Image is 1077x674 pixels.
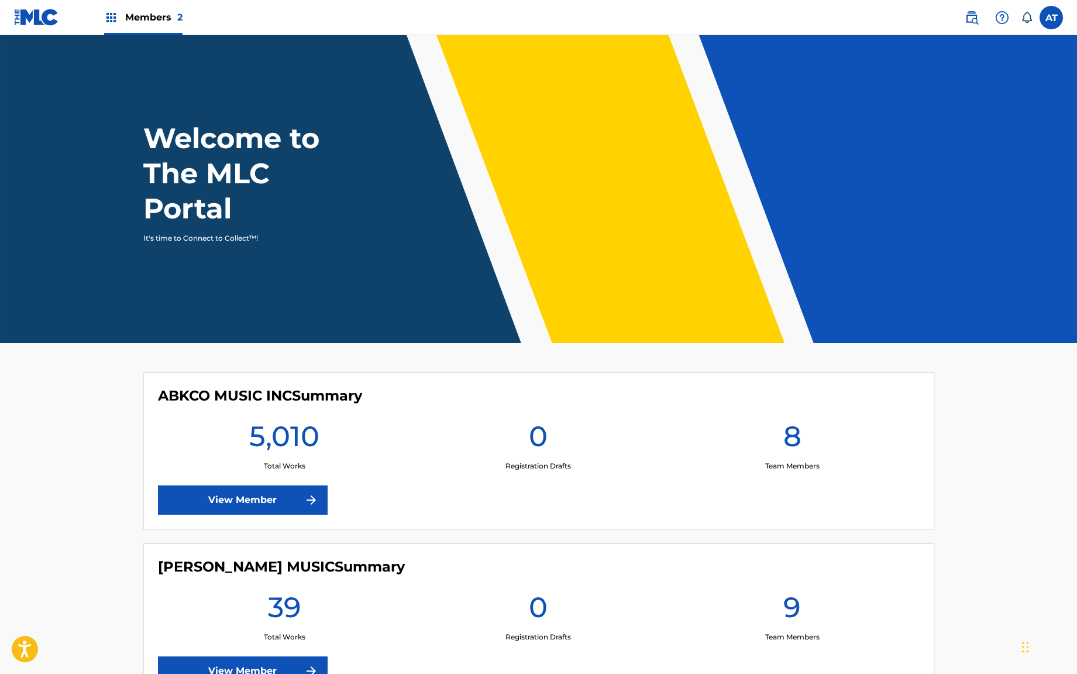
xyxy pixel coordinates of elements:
[765,461,820,471] p: Team Members
[505,632,571,642] p: Registration Drafts
[304,493,318,507] img: f7272a7cc735f4ea7f67.svg
[264,632,305,642] p: Total Works
[143,233,346,244] p: It's time to Connect to Collect™!
[143,121,362,226] h1: Welcome to The MLC Portal
[995,11,1009,25] img: help
[1018,618,1077,674] iframe: Chat Widget
[264,461,305,471] p: Total Works
[177,12,183,23] span: 2
[529,590,548,632] h1: 0
[158,558,405,576] h4: BEN MARGULIES MUSIC
[529,419,548,461] h1: 0
[1040,6,1063,29] div: User Menu
[960,6,983,29] a: Public Search
[765,632,820,642] p: Team Members
[158,485,328,515] a: View Member
[505,461,571,471] p: Registration Drafts
[783,419,801,461] h1: 8
[125,11,183,24] span: Members
[104,11,118,25] img: Top Rightsholders
[158,387,362,405] h4: ABKCO MUSIC INC
[268,590,301,632] h1: 39
[965,11,979,25] img: search
[990,6,1014,29] div: Help
[1022,629,1029,665] div: Drag
[14,9,59,26] img: MLC Logo
[783,590,801,632] h1: 9
[1021,12,1033,23] div: Notifications
[249,419,319,461] h1: 5,010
